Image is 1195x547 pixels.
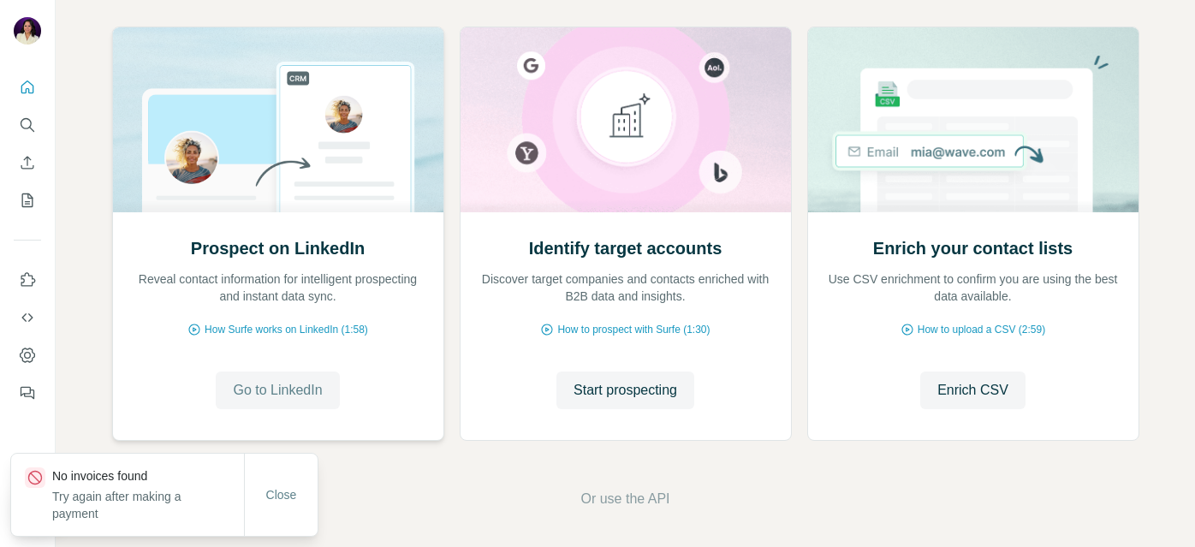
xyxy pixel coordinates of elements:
[14,17,41,45] img: Avatar
[191,236,365,260] h2: Prospect on LinkedIn
[14,72,41,103] button: Quick start
[14,340,41,371] button: Dashboard
[254,479,309,510] button: Close
[460,27,792,212] img: Identify target accounts
[557,322,710,337] span: How to prospect with Surfe (1:30)
[574,380,677,401] span: Start prospecting
[937,380,1008,401] span: Enrich CSV
[266,486,297,503] span: Close
[529,236,722,260] h2: Identify target accounts
[580,489,669,509] button: Or use the API
[478,271,774,305] p: Discover target companies and contacts enriched with B2B data and insights.
[807,27,1139,212] img: Enrich your contact lists
[825,271,1121,305] p: Use CSV enrichment to confirm you are using the best data available.
[205,322,368,337] span: How Surfe works on LinkedIn (1:58)
[14,185,41,216] button: My lists
[233,380,322,401] span: Go to LinkedIn
[556,372,694,409] button: Start prospecting
[130,271,426,305] p: Reveal contact information for intelligent prospecting and instant data sync.
[873,236,1073,260] h2: Enrich your contact lists
[14,378,41,408] button: Feedback
[52,488,244,522] p: Try again after making a payment
[112,27,444,212] img: Prospect on LinkedIn
[216,372,339,409] button: Go to LinkedIn
[920,372,1026,409] button: Enrich CSV
[14,302,41,333] button: Use Surfe API
[14,147,41,178] button: Enrich CSV
[14,110,41,140] button: Search
[52,467,244,485] p: No invoices found
[14,265,41,295] button: Use Surfe on LinkedIn
[918,322,1045,337] span: How to upload a CSV (2:59)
